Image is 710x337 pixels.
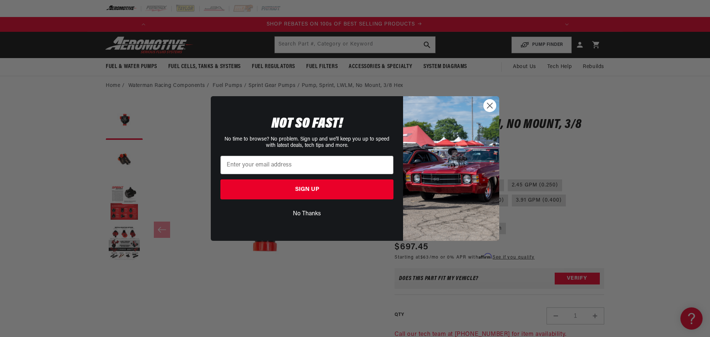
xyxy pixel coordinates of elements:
[271,117,343,131] span: NOT SO FAST!
[224,137,389,148] span: No time to browse? No problem. Sign up and we'll keep you up to speed with latest deals, tech tip...
[483,99,496,112] button: Close dialog
[403,96,499,240] img: 85cdd541-2605-488b-b08c-a5ee7b438a35.jpeg
[220,156,393,174] input: Enter your email address
[220,179,393,199] button: SIGN UP
[220,207,393,221] button: No Thanks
